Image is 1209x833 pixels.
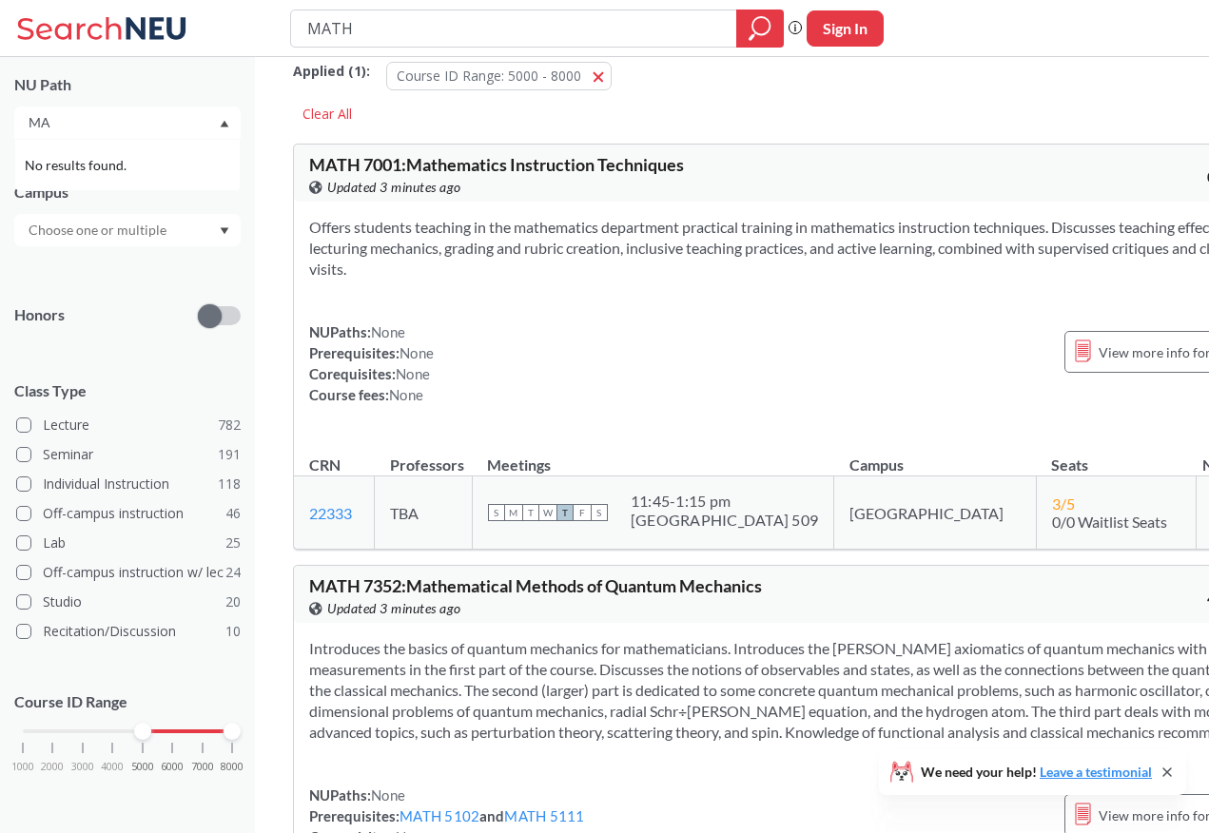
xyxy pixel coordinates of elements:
[834,476,1037,550] td: [GEOGRAPHIC_DATA]
[14,380,241,401] span: Class Type
[488,504,505,521] span: S
[309,321,434,405] div: NUPaths: Prerequisites: Corequisites: Course fees:
[161,762,184,772] span: 6000
[16,590,241,614] label: Studio
[309,575,762,596] span: MATH 7352 : Mathematical Methods of Quantum Mechanics
[400,344,434,361] span: None
[16,413,241,437] label: Lecture
[293,100,361,128] div: Clear All
[397,67,581,85] span: Course ID Range: 5000 - 8000
[539,504,556,521] span: W
[309,455,341,475] div: CRN
[19,219,179,242] input: Choose one or multiple
[749,15,771,42] svg: magnifying glass
[591,504,608,521] span: S
[25,155,130,176] span: No results found.
[131,762,154,772] span: 5000
[921,765,1152,779] span: We need your help!
[305,12,723,45] input: Class, professor, course number, "phrase"
[504,807,584,824] a: MATH 5111
[631,492,818,511] div: 11:45 - 1:15 pm
[14,304,65,326] p: Honors
[293,61,370,82] span: Applied ( 1 ):
[225,533,241,553] span: 25
[1040,764,1152,780] a: Leave a testimonial
[19,111,179,134] input: No filters apply
[386,62,612,90] button: Course ID Range: 5000 - 8000
[309,154,684,175] span: MATH 7001 : Mathematics Instruction Techniques
[400,807,479,824] a: MATH 5102
[309,504,352,522] a: 22333
[472,436,833,476] th: Meetings
[14,107,241,139] div: Dropdown arrowNo results found.
[807,10,884,47] button: Sign In
[225,562,241,583] span: 24
[11,762,34,772] span: 1000
[736,10,784,48] div: magnifying glass
[16,531,241,555] label: Lab
[16,501,241,526] label: Off-campus instruction
[375,476,473,550] td: TBA
[505,504,522,521] span: M
[41,762,64,772] span: 2000
[220,120,229,127] svg: Dropdown arrow
[522,504,539,521] span: T
[1052,513,1167,531] span: 0/0 Waitlist Seats
[71,762,94,772] span: 3000
[327,598,461,619] span: Updated 3 minutes ago
[225,591,241,612] span: 20
[327,177,461,198] span: Updated 3 minutes ago
[191,762,214,772] span: 7000
[220,227,229,235] svg: Dropdown arrow
[221,762,244,772] span: 8000
[16,472,241,496] label: Individual Instruction
[371,786,405,804] span: None
[14,691,241,713] p: Course ID Range
[225,621,241,642] span: 10
[556,504,574,521] span: T
[371,323,405,340] span: None
[16,619,241,644] label: Recitation/Discussion
[16,560,241,585] label: Off-campus instruction w/ lec
[16,442,241,467] label: Seminar
[225,503,241,524] span: 46
[375,436,473,476] th: Professors
[14,74,241,95] div: NU Path
[101,762,124,772] span: 4000
[218,474,241,494] span: 118
[218,444,241,465] span: 191
[389,386,423,403] span: None
[218,415,241,436] span: 782
[1036,436,1196,476] th: Seats
[631,511,818,530] div: [GEOGRAPHIC_DATA] 509
[574,504,591,521] span: F
[1052,494,1075,513] span: 3 / 5
[14,214,241,246] div: Dropdown arrow
[14,182,241,203] div: Campus
[834,436,1037,476] th: Campus
[396,365,430,382] span: None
